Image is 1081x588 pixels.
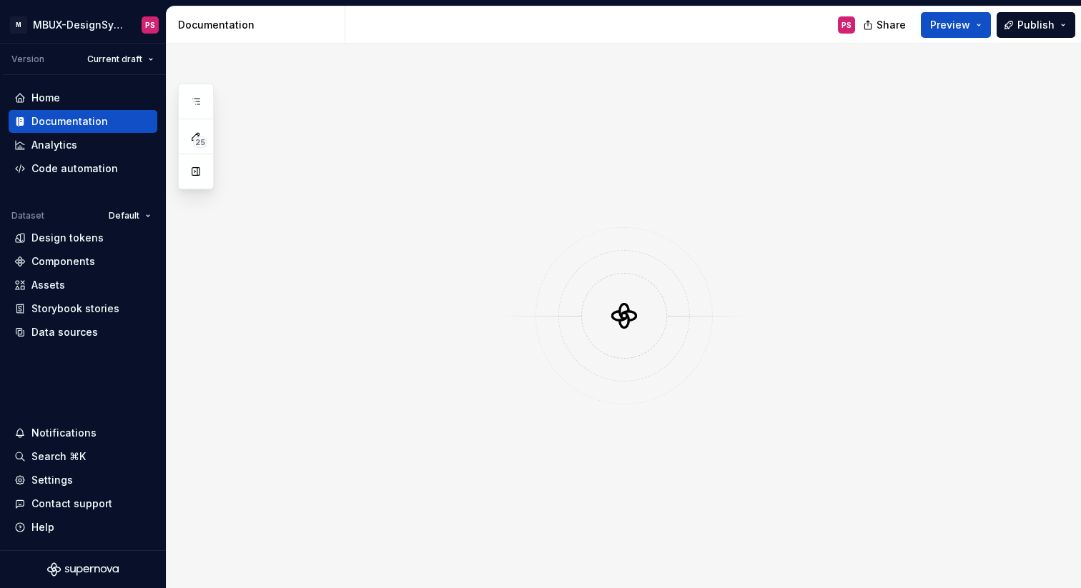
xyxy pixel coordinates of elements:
[9,86,157,109] a: Home
[102,206,157,226] button: Default
[193,136,207,148] span: 25
[9,445,157,468] button: Search ⌘K
[31,497,112,511] div: Contact support
[31,302,119,316] div: Storybook stories
[9,226,157,249] a: Design tokens
[81,49,160,69] button: Current draft
[9,110,157,133] a: Documentation
[31,254,95,269] div: Components
[87,54,142,65] span: Current draft
[109,210,139,221] span: Default
[145,19,155,31] div: PS
[31,426,97,440] div: Notifications
[9,469,157,492] a: Settings
[9,516,157,539] button: Help
[31,114,108,129] div: Documentation
[3,9,163,40] button: MMBUX-DesignSystemPS
[11,54,44,65] div: Version
[31,520,54,534] div: Help
[9,274,157,297] a: Assets
[31,138,77,152] div: Analytics
[31,325,98,339] div: Data sources
[9,250,157,273] a: Components
[10,16,27,34] div: M
[877,18,906,32] span: Share
[9,297,157,320] a: Storybook stories
[9,321,157,344] a: Data sources
[31,449,86,464] div: Search ⌘K
[11,210,44,221] div: Dataset
[9,492,157,515] button: Contact support
[31,161,118,176] div: Code automation
[178,18,339,32] div: Documentation
[841,19,852,31] div: PS
[997,12,1075,38] button: Publish
[921,12,991,38] button: Preview
[31,91,60,105] div: Home
[31,231,104,245] div: Design tokens
[9,134,157,156] a: Analytics
[1017,18,1055,32] span: Publish
[31,473,73,487] div: Settings
[47,562,119,577] svg: Supernova Logo
[9,422,157,444] button: Notifications
[930,18,970,32] span: Preview
[856,12,915,38] button: Share
[9,157,157,180] a: Code automation
[31,278,65,292] div: Assets
[33,18,124,32] div: MBUX-DesignSystem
